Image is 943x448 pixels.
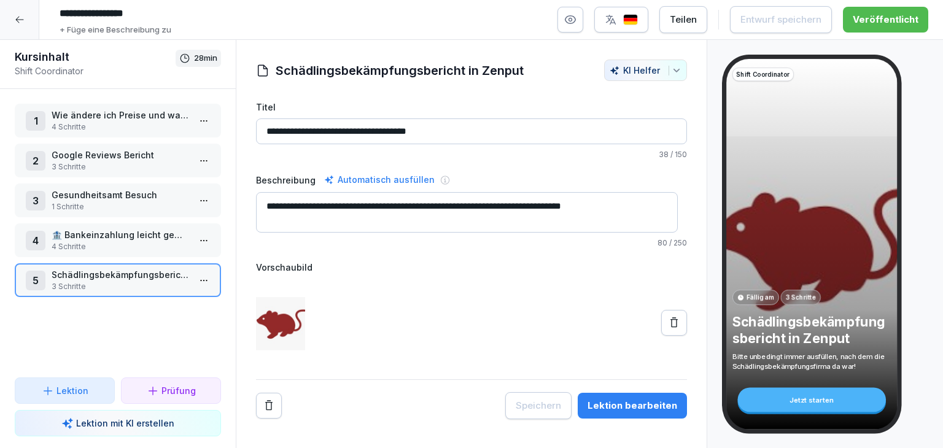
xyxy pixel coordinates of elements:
[853,13,918,26] div: Veröffentlicht
[56,384,88,397] p: Lektion
[76,417,174,430] p: Lektion mit KI erstellen
[737,388,886,412] div: Jetzt starten
[26,151,45,171] div: 2
[121,377,221,404] button: Prüfung
[15,410,221,436] button: Lektion mit KI erstellen
[52,109,189,122] p: Wie ändere ich Preise und was habe ich zu beachten?
[26,111,45,131] div: 1
[15,377,115,404] button: Lektion
[256,101,687,114] label: Titel
[161,384,196,397] p: Prüfung
[60,24,171,36] p: + Füge eine Beschreibung zu
[659,6,707,33] button: Teilen
[670,13,697,26] div: Teilen
[52,161,189,172] p: 3 Schritte
[15,144,221,177] div: 2Google Reviews Bericht3 Schritte
[658,238,667,247] span: 80
[736,70,790,79] p: Shift Coordinator
[256,261,687,274] label: Vorschaubild
[194,52,217,64] p: 28 min
[15,104,221,137] div: 1Wie ändere ich Preise und was habe ich zu beachten?4 Schritte
[732,352,891,371] p: Bitte unbedingt immer ausfüllen, nach dem die Schädlingsbekämpfungsfirma da war!
[740,13,821,26] div: Entwurf speichern
[52,281,189,292] p: 3 Schritte
[15,50,176,64] h1: Kursinhalt
[26,271,45,290] div: 5
[52,268,189,281] p: Schädlingsbekämpfungsbericht in Zenput
[610,65,681,75] div: KI Helfer
[604,60,687,81] button: KI Helfer
[785,293,816,302] p: 3 Schritte
[52,228,189,241] p: 🏦 Bankeinzahlung leicht gemacht
[15,64,176,77] p: Shift Coordinator
[588,399,677,412] div: Lektion bearbeiten
[52,188,189,201] p: Gesundheitsamt Besuch
[732,314,891,347] p: Schädlingsbekämpfungsbericht in Zenput
[52,149,189,161] p: Google Reviews Bericht
[15,223,221,257] div: 4🏦 Bankeinzahlung leicht gemacht4 Schritte
[256,279,305,367] img: epdsg5usodg07ru5dszyhc57.png
[15,263,221,297] div: 5Schädlingsbekämpfungsbericht in Zenput3 Schritte
[276,61,524,80] h1: Schädlingsbekämpfungsbericht in Zenput
[730,6,832,33] button: Entwurf speichern
[15,183,221,217] div: 3Gesundheitsamt Besuch1 Schritte
[747,293,774,302] p: Fällig am
[256,149,687,160] p: / 150
[256,174,316,187] label: Beschreibung
[52,241,189,252] p: 4 Schritte
[843,7,928,33] button: Veröffentlicht
[256,238,687,249] p: / 250
[26,231,45,250] div: 4
[322,172,437,187] div: Automatisch ausfüllen
[52,122,189,133] p: 4 Schritte
[659,150,669,159] span: 38
[516,399,561,412] div: Speichern
[52,201,189,212] p: 1 Schritte
[256,393,282,419] button: Remove
[26,191,45,210] div: 3
[505,392,572,419] button: Speichern
[623,14,638,26] img: de.svg
[578,393,687,419] button: Lektion bearbeiten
